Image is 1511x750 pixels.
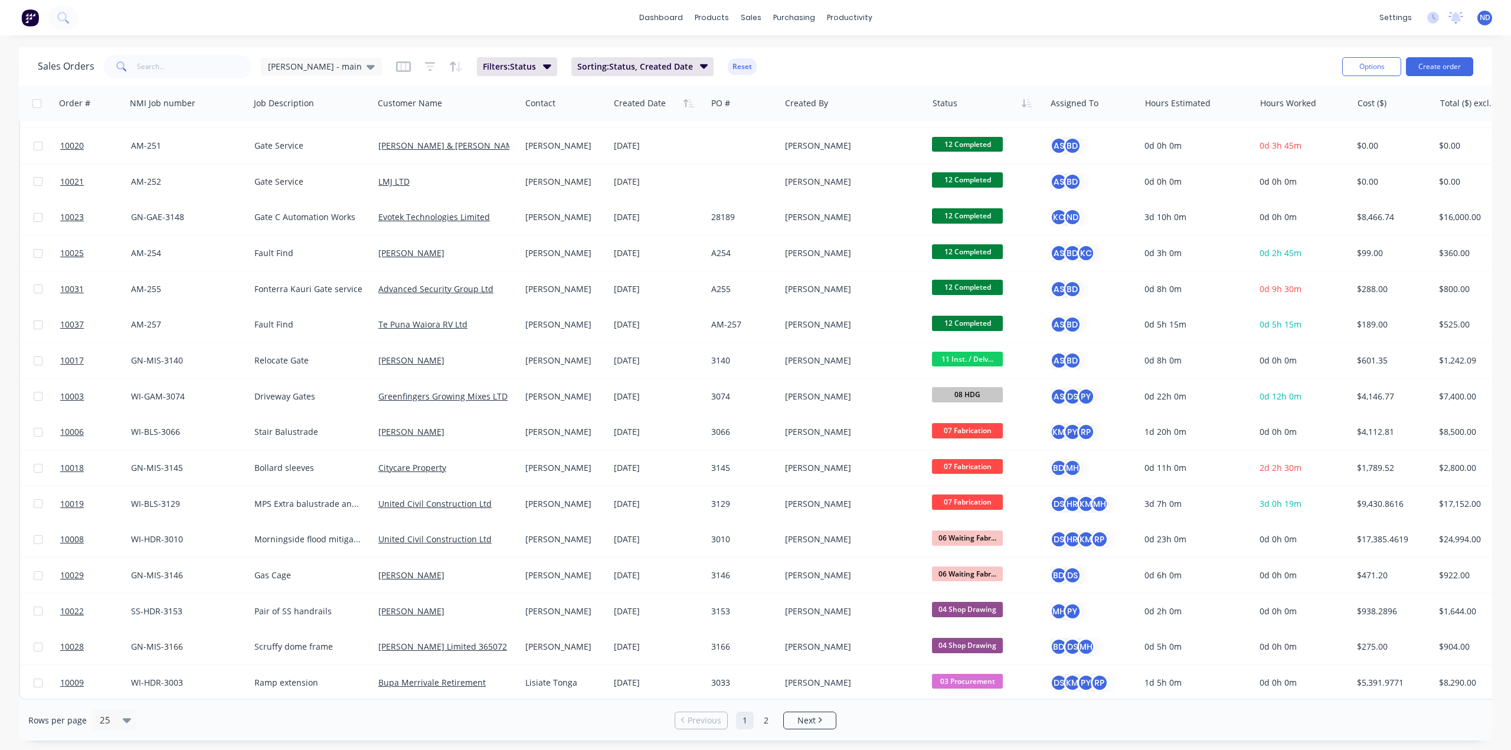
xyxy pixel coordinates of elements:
div: [DATE] [614,426,702,438]
span: 12 Completed [932,316,1003,330]
button: ASBD [1050,137,1081,155]
button: Filters:Status [477,57,557,76]
a: 10021 [60,164,131,199]
div: 28189 [711,211,772,223]
span: 0d 12h 0m [1260,391,1301,402]
button: BDMH [1050,459,1081,477]
div: purchasing [767,9,821,27]
div: DS [1050,495,1068,513]
span: 07 Fabrication [932,423,1003,438]
div: Pair of SS handrails [254,605,363,617]
div: Hours Worked [1260,97,1316,109]
button: Reset [728,58,757,75]
a: 10025 [60,235,131,271]
a: LMJ LTD [378,176,410,187]
div: GN-MIS-3145 [131,462,240,474]
div: $288.00 [1357,283,1427,295]
span: 0d 0h 0m [1260,176,1297,187]
div: 0d 0h 0m [1144,176,1245,188]
div: sales [735,9,767,27]
div: 0d 5h 15m [1144,319,1245,330]
div: Morningside flood mitigation handrails [254,533,363,545]
div: DS [1064,638,1081,656]
div: Bollard sleeves [254,462,363,474]
span: 10019 [60,498,84,510]
div: [DATE] [614,391,702,402]
div: [PERSON_NAME] [785,569,916,581]
a: [PERSON_NAME] [378,426,444,437]
div: [DATE] [614,498,702,510]
button: ASBD [1050,352,1081,369]
a: 10028 [60,629,131,664]
img: Factory [21,9,39,27]
div: [PERSON_NAME] [525,283,600,295]
div: PY [1077,674,1095,692]
a: 10022 [60,594,131,629]
div: Driveway Gates [254,391,363,402]
a: 10006 [60,414,131,450]
div: [PERSON_NAME] [785,391,916,402]
span: Previous [688,715,721,726]
a: [PERSON_NAME] [378,605,444,617]
div: 3d 10h 0m [1144,211,1245,223]
span: 07 Fabrication [932,494,1003,509]
div: HR [1064,495,1081,513]
div: WI-BLS-3066 [131,426,240,438]
div: [DATE] [614,140,702,152]
div: GN-MIS-3146 [131,569,240,581]
div: MH [1064,459,1081,477]
div: AS [1050,280,1068,298]
div: [DATE] [614,605,702,617]
span: 12 Completed [932,172,1003,187]
span: 10029 [60,569,84,581]
div: $99.00 [1357,247,1427,259]
span: 11 Inst. / Delv... [932,352,1003,366]
span: 10020 [60,140,84,152]
a: 10037 [60,307,131,342]
div: DS [1050,530,1068,548]
div: [PERSON_NAME] [525,211,600,223]
div: AM-252 [131,176,240,188]
span: 06 Waiting Fabr... [932,530,1003,545]
span: Sorting: Status, Created Date [577,61,693,73]
div: products [689,9,735,27]
button: ASBDKC [1050,244,1095,262]
div: SS-HDR-3153 [131,605,240,617]
div: [DATE] [614,462,702,474]
div: [PERSON_NAME] [785,319,916,330]
div: [PERSON_NAME] [525,641,600,653]
div: [PERSON_NAME] [785,176,916,188]
a: [PERSON_NAME] & [PERSON_NAME] [378,140,521,151]
div: 3146 [711,569,772,581]
div: 3066 [711,426,772,438]
a: [PERSON_NAME] [378,247,444,258]
div: DS [1050,674,1068,692]
div: PY [1064,602,1081,620]
button: ASBD [1050,173,1081,191]
span: 10031 [60,283,84,295]
a: 10008 [60,522,131,557]
div: 0d 2h 0m [1144,605,1245,617]
div: $189.00 [1357,319,1427,330]
div: KC [1050,208,1068,226]
a: Greenfingers Growing Mixes LTD [378,391,508,402]
div: Fonterra Kauri Gate service [254,283,363,295]
span: 10037 [60,319,84,330]
div: $4,112.81 [1357,426,1427,438]
div: [DATE] [614,569,702,581]
div: PY [1077,388,1095,405]
span: 12 Completed [932,244,1003,259]
div: [DATE] [614,641,702,653]
span: 12 Completed [932,137,1003,152]
div: BD [1050,459,1068,477]
div: MH [1077,638,1095,656]
span: 10022 [60,605,84,617]
a: dashboard [633,9,689,27]
span: ND [1480,12,1490,23]
div: [PERSON_NAME] [525,176,600,188]
div: Total ($) excl. tax [1440,97,1506,109]
div: [PERSON_NAME] [525,355,600,366]
div: GN-MIS-3166 [131,641,240,653]
span: 10023 [60,211,84,223]
div: Gate C Automation Works [254,211,363,223]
